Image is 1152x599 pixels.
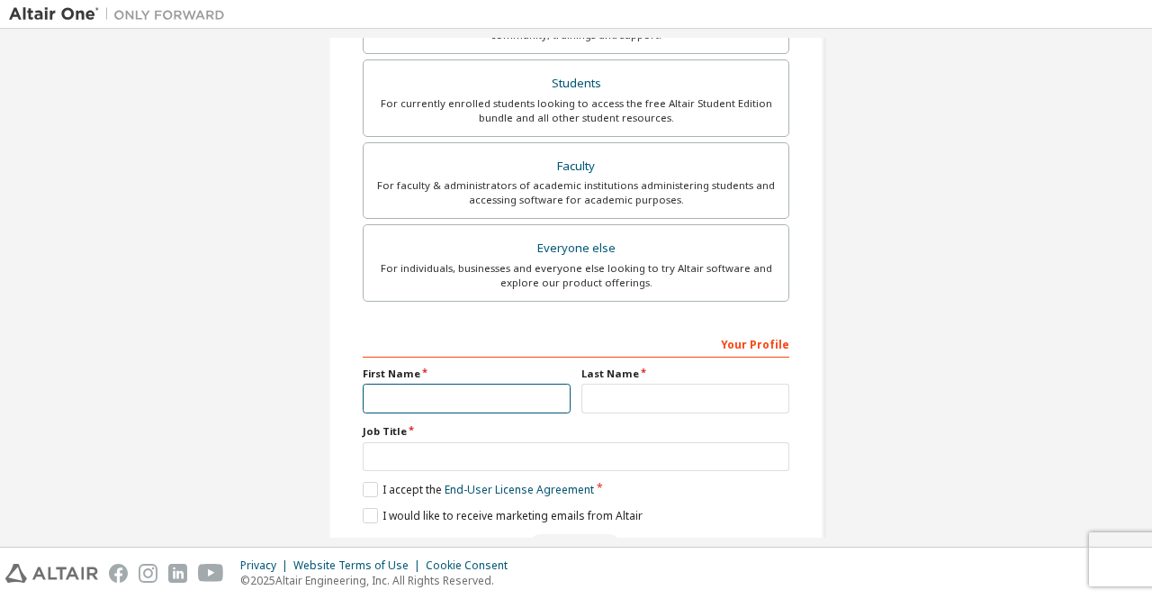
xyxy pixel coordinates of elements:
label: Last Name [581,367,789,381]
img: linkedin.svg [168,564,187,583]
div: Privacy [240,558,293,573]
div: Everyone else [374,236,778,261]
div: Your Profile [363,329,789,358]
div: Website Terms of Use [293,558,426,573]
p: © 2025 Altair Engineering, Inc. All Rights Reserved. [240,573,518,588]
div: Cookie Consent [426,558,518,573]
label: I would like to receive marketing emails from Altair [363,508,643,523]
div: Students [374,71,778,96]
img: youtube.svg [198,564,224,583]
label: I accept the [363,482,594,497]
div: Read and acccept EULA to continue [363,534,789,561]
label: First Name [363,367,571,381]
img: instagram.svg [139,564,157,583]
div: For faculty & administrators of academic institutions administering students and accessing softwa... [374,178,778,207]
img: Altair One [9,5,234,23]
img: facebook.svg [109,564,128,583]
label: Job Title [363,424,789,439]
div: For currently enrolled students looking to access the free Altair Student Edition bundle and all ... [374,96,778,125]
div: Faculty [374,154,778,179]
a: End-User License Agreement [445,482,594,497]
div: For individuals, businesses and everyone else looking to try Altair software and explore our prod... [374,261,778,290]
img: altair_logo.svg [5,564,98,583]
